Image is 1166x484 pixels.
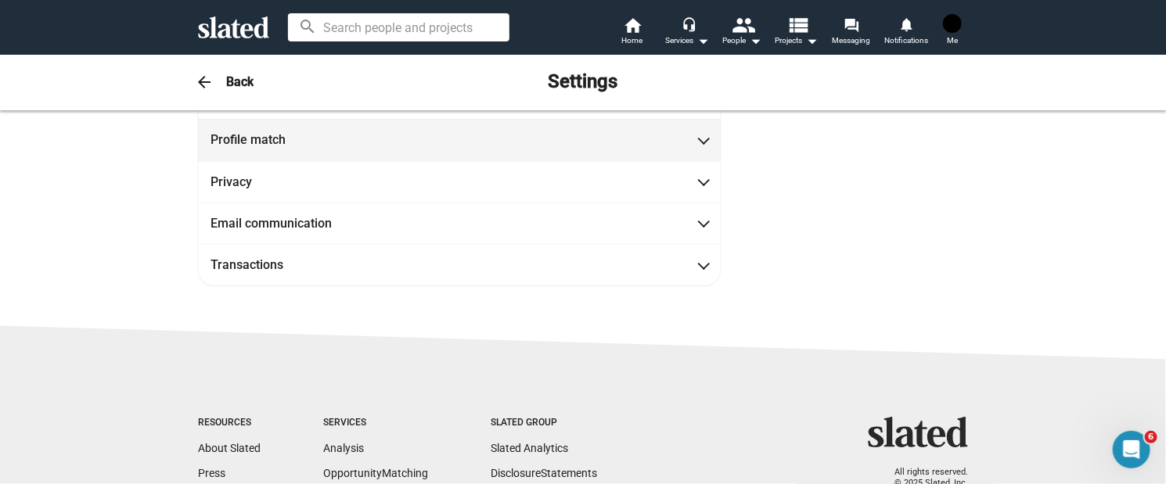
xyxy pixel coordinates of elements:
[722,31,761,50] div: People
[1145,431,1157,443] span: 6
[211,215,351,231] mat-panel-title: Email communication
[732,13,755,36] mat-icon: people
[769,16,824,50] button: Projects
[623,16,642,34] mat-icon: home
[943,14,962,33] img: Kyoji Ohno
[660,16,714,50] button: Services
[195,73,214,91] mat-icon: arrow_back
[491,442,568,454] a: Slated Analytics
[833,31,871,50] span: Messaging
[198,417,261,429] div: Resources
[776,31,819,50] span: Projects
[226,73,254,90] h3: Back
[198,244,721,285] mat-expansion-panel-header: Transactions
[605,16,660,50] a: Home
[323,417,428,429] div: Services
[288,13,509,41] input: Search people and projects
[884,31,928,50] span: Notifications
[198,467,225,479] a: Press
[198,442,261,454] a: About Slated
[323,442,364,454] a: Analysis
[198,119,721,160] mat-expansion-panel-header: Profile match
[549,70,618,95] h2: Settings
[198,161,721,203] mat-expansion-panel-header: Privacy
[211,131,351,148] mat-panel-title: Profile match
[824,16,879,50] a: Messaging
[898,16,913,31] mat-icon: notifications
[947,31,958,50] span: Me
[803,31,822,50] mat-icon: arrow_drop_down
[787,13,810,36] mat-icon: view_list
[211,174,351,190] mat-panel-title: Privacy
[622,31,643,50] span: Home
[198,203,721,244] mat-expansion-panel-header: Email communication
[714,16,769,50] button: People
[682,17,696,31] mat-icon: headset_mic
[693,31,712,50] mat-icon: arrow_drop_down
[1113,431,1150,468] iframe: Intercom live chat
[665,31,709,50] div: Services
[746,31,765,50] mat-icon: arrow_drop_down
[211,256,351,273] mat-panel-title: Transactions
[323,467,428,479] a: OpportunityMatching
[934,11,971,52] button: Kyoji OhnoMe
[879,16,934,50] a: Notifications
[491,467,597,479] a: DisclosureStatements
[491,417,597,429] div: Slated Group
[844,17,858,32] mat-icon: forum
